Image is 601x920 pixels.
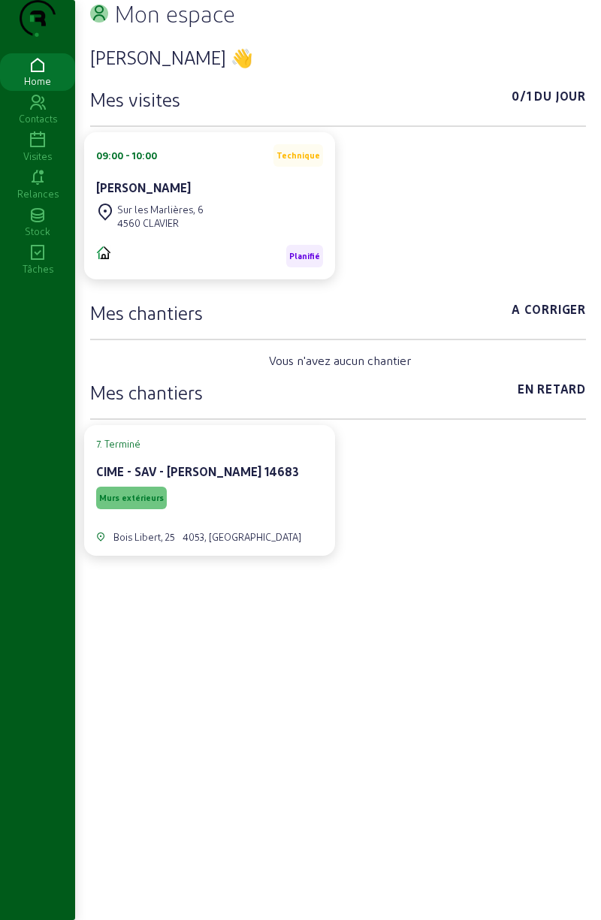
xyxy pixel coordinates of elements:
[276,150,320,161] span: Technique
[269,351,411,370] span: Vous n'avez aucun chantier
[534,87,586,111] span: Du jour
[518,380,586,404] span: En retard
[99,493,164,503] span: Murs extérieurs
[512,87,531,111] span: 0/1
[96,437,323,451] cam-card-tag: 7. Terminé
[96,245,111,260] img: CIME
[113,530,175,544] div: Bois Libert, 25
[90,300,203,324] h3: Mes chantiers
[96,180,191,195] cam-card-title: [PERSON_NAME]
[117,216,204,230] div: 4560 CLAVIER
[90,87,180,111] h3: Mes visites
[96,464,299,478] cam-card-title: CIME - SAV - [PERSON_NAME] 14683
[90,45,586,69] h3: [PERSON_NAME] 👋
[512,300,586,324] span: A corriger
[289,251,320,261] span: Planifié
[117,203,204,216] div: Sur les Marlières, 6
[96,149,157,162] div: 09:00 - 10:00
[90,380,203,404] h3: Mes chantiers
[183,530,301,544] div: 4053, [GEOGRAPHIC_DATA]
